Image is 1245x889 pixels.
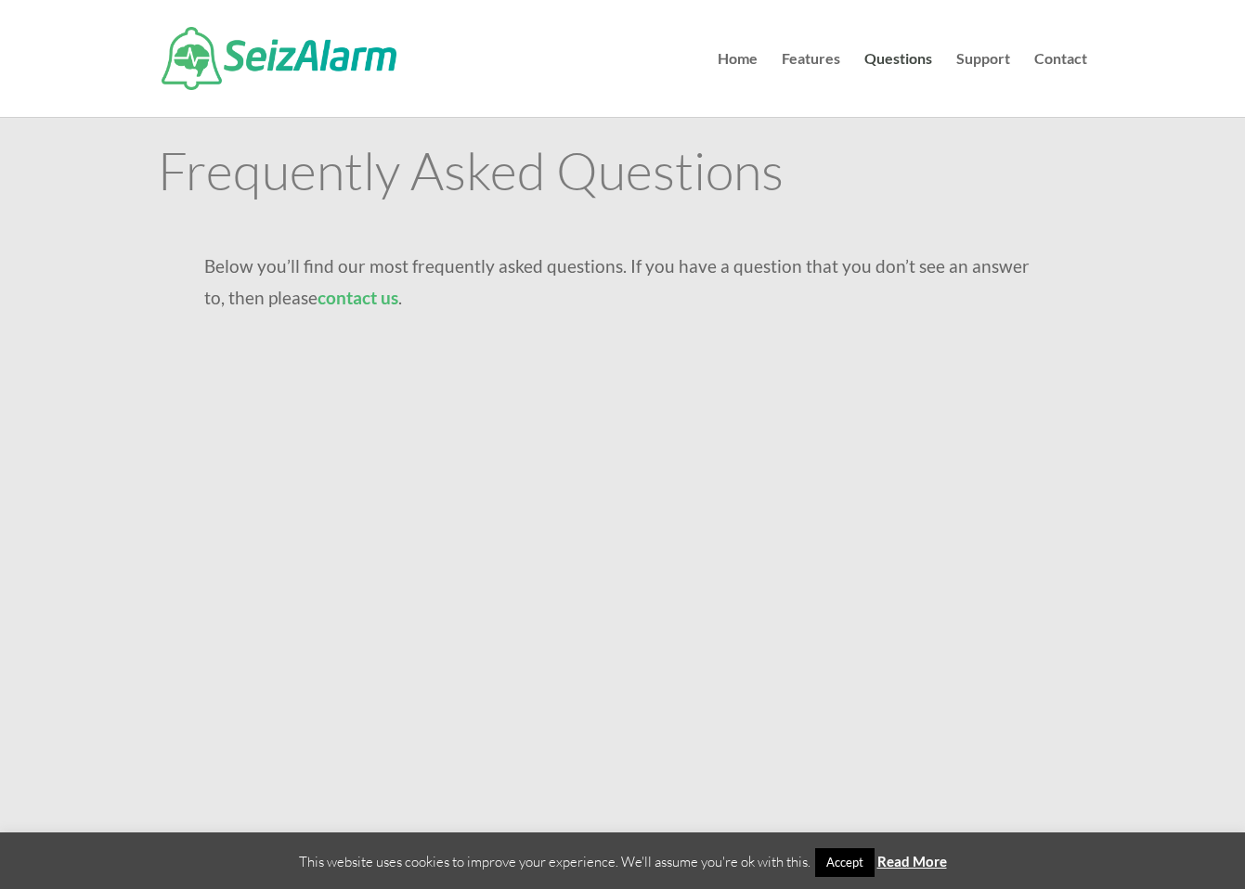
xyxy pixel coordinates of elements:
a: Features [782,52,840,117]
p: Below you’ll find our most frequently asked questions. If you have a question that you don’t see ... [204,251,1041,314]
a: contact us [318,287,398,308]
a: Read More [877,853,947,870]
a: Home [718,52,758,117]
img: SeizAlarm [162,27,396,90]
a: Support [956,52,1010,117]
a: Questions [864,52,932,117]
h1: Frequently Asked Questions [158,144,1087,205]
a: Contact [1034,52,1087,117]
a: Accept [815,848,875,877]
span: This website uses cookies to improve your experience. We'll assume you're ok with this. [299,853,947,870]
